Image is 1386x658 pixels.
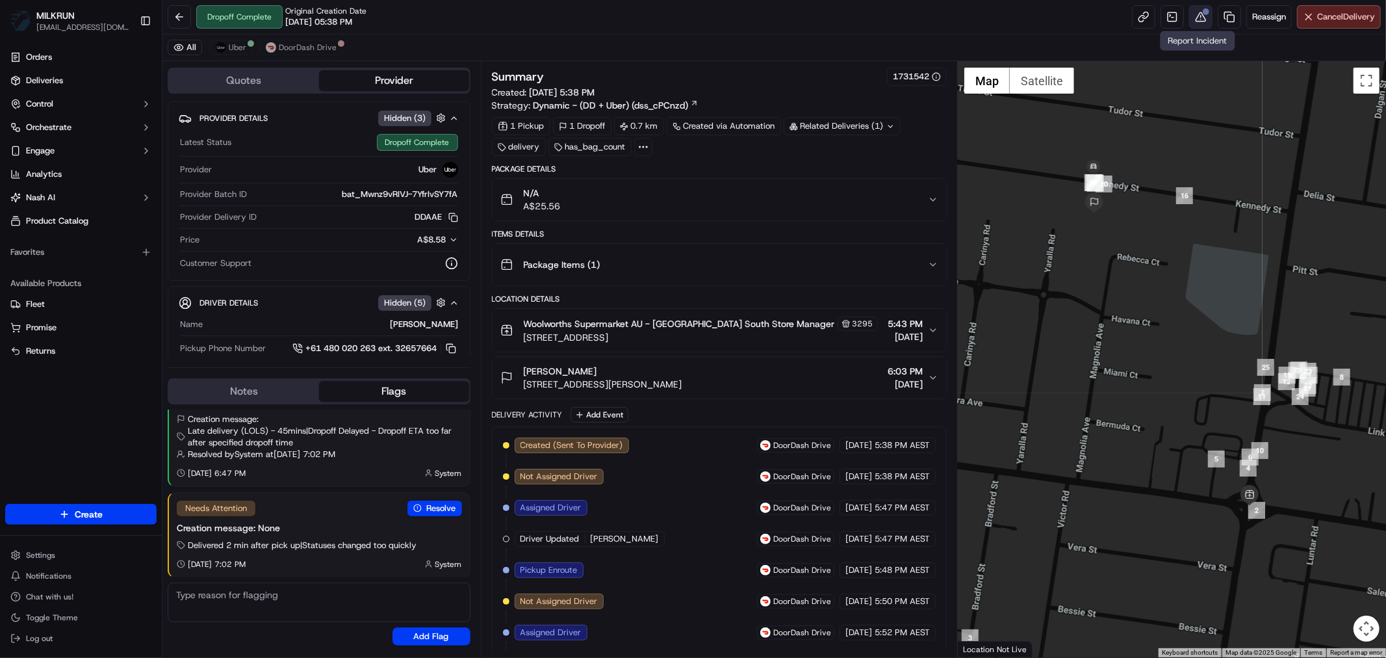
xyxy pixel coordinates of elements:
span: Driver Updated [520,533,580,545]
span: Assigned Driver [520,627,582,638]
img: doordash_logo_v2.png [266,42,276,53]
span: Map data ©2025 Google [1226,649,1296,656]
button: MILKRUNMILKRUN[EMAIL_ADDRESS][DOMAIN_NAME] [5,5,135,36]
button: Orchestrate [5,117,157,138]
span: [DATE] [845,471,872,482]
div: 23 [1300,363,1316,380]
span: [DATE] [845,627,872,638]
div: 24 [1292,388,1309,405]
button: Settings [5,546,157,564]
div: 7 [1254,384,1271,401]
span: 5:38 PM AEST [875,440,930,451]
span: Chat with us! [26,592,73,602]
span: Provider Delivery ID [180,211,257,223]
span: Returns [26,345,55,357]
span: Price [180,234,199,246]
span: DoorDash Drive [773,565,831,575]
span: Name [180,319,203,330]
button: Chat with us! [5,588,157,606]
span: [DATE] 05:38 PM [285,16,352,28]
span: 5:52 PM AEST [875,627,930,638]
img: doordash_logo_v2.png [760,471,771,482]
button: Driver DetailsHidden (5) [179,292,459,313]
img: uber-new-logo.jpeg [443,162,458,178]
button: Show satellite imagery [1010,68,1074,94]
a: Analytics [5,164,157,185]
span: Promise [26,322,57,334]
span: Deliveries [26,75,63,86]
span: DoorDash Drive [773,627,831,638]
span: Hidden ( 5 ) [384,297,426,309]
span: Orders [26,51,52,63]
span: Uber [229,42,246,53]
span: 5:43 PM [888,317,923,330]
div: 1731542 [893,71,941,83]
div: Package Details [492,164,947,174]
button: DDAAE [415,211,458,223]
button: Package Items (1) [493,244,946,285]
span: MILKRUN [36,9,75,22]
span: Provider Batch ID [180,189,247,200]
div: Delivery Activity [492,410,563,420]
span: DoorDash Drive [773,440,831,451]
div: Location Details [492,294,947,304]
span: Pickup Phone Number [180,343,266,354]
span: 5:38 PM AEST [875,471,930,482]
a: Dynamic - (DD + Uber) (dss_cPCnzd) [533,99,699,112]
button: [PERSON_NAME][STREET_ADDRESS][PERSON_NAME]6:03 PM[DATE] [493,357,946,399]
button: DoorDash Drive [260,40,342,55]
button: Provider [319,70,469,91]
button: Show street map [964,68,1010,94]
span: Uber [419,164,437,176]
span: Nash AI [26,192,55,204]
span: Reassign [1252,11,1286,23]
span: Dynamic - (DD + Uber) (dss_cPCnzd) [533,99,689,112]
span: [DATE] [845,564,872,576]
button: A$8.58 [344,234,458,246]
button: Provider DetailsHidden (3) [179,107,459,129]
img: doordash_logo_v2.png [760,534,771,544]
button: Notifications [5,567,157,585]
span: Resolved by System [188,449,263,460]
button: CancelDelivery [1297,5,1381,29]
div: 10 [1251,442,1268,459]
button: Flags [319,381,469,402]
span: Woolworths Supermarket AU - [GEOGRAPHIC_DATA] South Store Manager [524,317,835,330]
div: 12 [1278,373,1295,390]
a: Promise [10,322,151,334]
div: 11 [1253,388,1270,405]
div: Strategy: [492,99,699,112]
span: Not Assigned Driver [520,596,598,607]
div: Available Products [5,273,157,294]
a: Created via Automation [667,117,781,135]
button: Hidden (3) [378,110,449,126]
div: Items Details [492,229,947,239]
button: Reassign [1246,5,1292,29]
span: [PERSON_NAME] [524,365,597,378]
div: 26 [1084,174,1101,191]
button: Add Flag [392,627,470,646]
span: Analytics [26,168,62,180]
div: Location Not Live [958,641,1033,657]
span: Created (Sent To Provider) [520,440,623,451]
span: Provider [180,164,212,176]
span: Original Creation Date [285,6,366,16]
img: uber-new-logo.jpeg [216,42,226,53]
span: Assigned Driver [520,502,582,514]
a: Fleet [10,298,151,310]
button: Create [5,504,157,525]
a: +61 480 020 263 ext. 32657664 [292,341,458,356]
span: DoorDash Drive [279,42,337,53]
div: 20 [1096,176,1112,192]
span: [DATE] [845,596,872,607]
span: at [DATE] 7:02 PM [266,449,335,460]
img: doordash_logo_v2.png [760,503,771,513]
img: MILKRUN [10,10,31,31]
button: Fleet [5,294,157,315]
button: N/AA$25.56 [493,179,946,220]
span: DoorDash Drive [773,503,831,513]
span: Create [75,508,103,521]
div: 1 Pickup [492,117,550,135]
span: A$8.58 [418,234,446,245]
